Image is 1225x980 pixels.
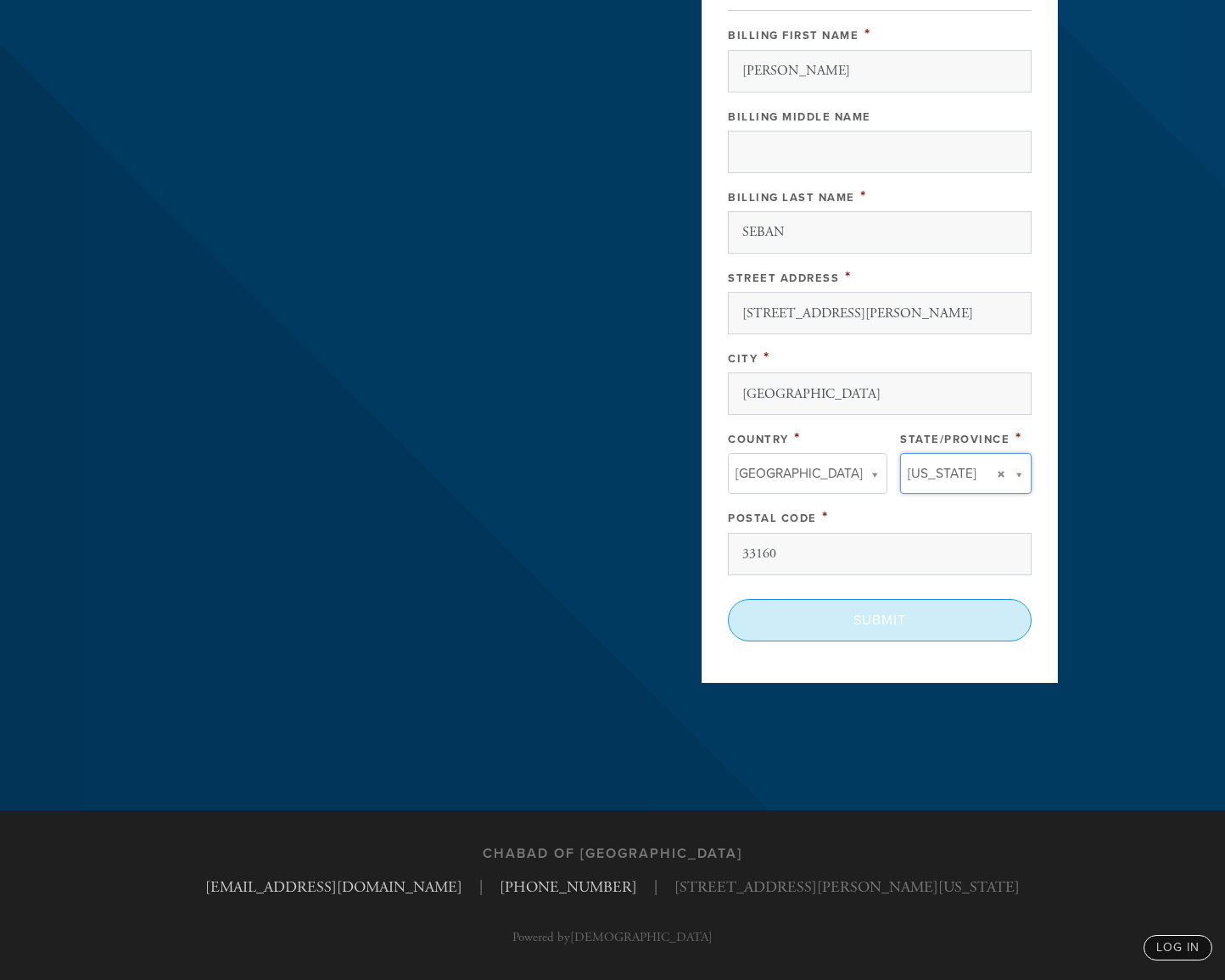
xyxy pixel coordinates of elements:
span: This field is required. [1015,428,1022,447]
label: Billing First Name [728,29,859,42]
span: This field is required. [822,507,829,526]
label: Country [728,433,789,446]
h3: Chabad of [GEOGRAPHIC_DATA] [483,846,742,862]
a: [US_STATE] [900,453,1032,494]
a: log in [1144,935,1212,960]
span: [GEOGRAPHIC_DATA] [736,462,863,484]
span: This field is required. [764,348,770,367]
a: [GEOGRAPHIC_DATA] [728,453,887,494]
span: | [654,876,657,899]
span: [STREET_ADDRESS][PERSON_NAME][US_STATE] [674,876,1020,899]
a: [DEMOGRAPHIC_DATA] [570,929,713,945]
p: Powered by [512,931,713,944]
span: This field is required. [860,187,867,205]
input: Submit [728,599,1032,641]
span: | [479,876,483,899]
label: Street Address [728,272,839,285]
a: [EMAIL_ADDRESS][DOMAIN_NAME] [205,877,462,897]
label: State/Province [900,433,1010,446]
label: Billing Last Name [728,191,855,204]
label: City [728,352,758,366]
a: [PHONE_NUMBER] [500,877,637,897]
label: Postal Code [728,512,817,525]
label: Billing Middle Name [728,110,871,124]
span: This field is required. [794,428,801,447]
span: This field is required. [845,267,852,286]
span: This field is required. [864,25,871,43]
span: [US_STATE] [908,462,976,484]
